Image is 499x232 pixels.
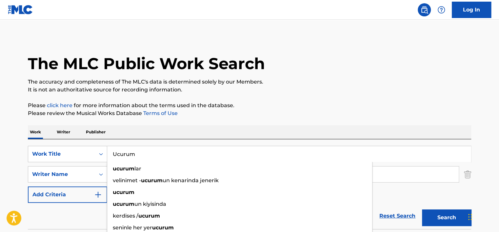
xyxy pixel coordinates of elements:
[55,125,72,139] p: Writer
[113,224,152,231] span: seninle her yer
[163,177,219,184] span: un kenarinda jenerik
[141,177,163,184] strong: ucurum
[28,86,471,94] p: It is not an authoritative source for recording information.
[28,109,471,117] p: Please review the Musical Works Database
[113,213,138,219] span: kerdises /
[464,166,471,183] img: Delete Criterion
[28,146,471,229] form: Search Form
[134,165,141,172] span: lar
[32,150,91,158] div: Work Title
[420,6,428,14] img: search
[28,102,471,109] p: Please for more information about the terms used in the database.
[376,209,419,223] a: Reset Search
[28,54,265,73] h1: The MLC Public Work Search
[452,2,491,18] a: Log In
[84,125,108,139] p: Publisher
[8,5,33,14] img: MLC Logo
[28,78,471,86] p: The accuracy and completeness of The MLC's data is determined solely by our Members.
[28,125,43,139] p: Work
[468,207,472,227] div: টেনে আনুন
[418,3,431,16] a: Public Search
[466,201,499,232] div: চ্যাট উইজেট
[113,201,134,207] strong: ucurum
[113,177,141,184] span: velinimet -
[134,201,166,207] span: un kiyisinda
[47,102,72,108] a: click here
[94,191,102,199] img: 9d2ae6d4665cec9f34b9.svg
[152,224,174,231] strong: ucurum
[28,186,107,203] button: Add Criteria
[437,6,445,14] img: help
[113,165,134,172] strong: ucurum
[422,209,471,226] button: Search
[142,110,178,116] a: Terms of Use
[435,3,448,16] div: Help
[32,170,91,178] div: Writer Name
[113,189,134,195] strong: ucurum
[138,213,160,219] strong: ucurum
[466,201,499,232] iframe: Chat Widget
